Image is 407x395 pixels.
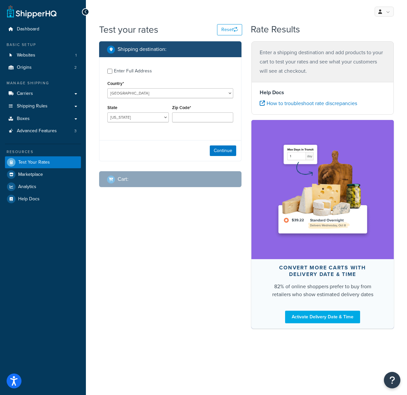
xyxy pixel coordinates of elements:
span: Carriers [17,91,33,97]
span: Websites [17,53,35,58]
span: Advanced Features [17,128,57,134]
span: Marketplace [18,172,43,178]
span: Origins [17,65,32,70]
a: Activate Delivery Date & Time [285,311,360,323]
p: Enter a shipping destination and add products to your cart to test your rates and see what your c... [260,48,386,76]
span: Dashboard [17,26,39,32]
label: Zip Code* [172,105,191,110]
li: Advanced Features [5,125,81,137]
div: Resources [5,149,81,155]
h2: Cart : [118,176,129,182]
label: State [107,105,117,110]
div: 82% of online shoppers prefer to buy from retailers who show estimated delivery dates [267,283,378,298]
span: 3 [74,128,77,134]
span: Test Your Rates [18,160,50,165]
button: Continue [210,145,236,156]
span: Analytics [18,184,36,190]
a: Origins2 [5,61,81,74]
li: Websites [5,49,81,61]
a: Analytics [5,181,81,193]
label: Country* [107,81,124,86]
span: Help Docs [18,196,40,202]
h1: Test your rates [99,23,158,36]
a: Marketplace [5,169,81,180]
span: 2 [74,65,77,70]
a: Test Your Rates [5,156,81,168]
a: Dashboard [5,23,81,35]
h2: Shipping destination : [118,46,166,52]
a: Carriers [5,88,81,100]
span: Shipping Rules [17,103,48,109]
a: Advanced Features3 [5,125,81,137]
input: Enter Full Address [107,69,112,74]
li: Origins [5,61,81,74]
button: Open Resource Center [384,372,400,388]
div: Enter Full Address [114,66,152,76]
a: Shipping Rules [5,100,81,112]
h2: Rate Results [251,24,300,35]
div: Manage Shipping [5,80,81,86]
a: Websites1 [5,49,81,61]
span: Boxes [17,116,30,122]
button: Reset [217,24,242,35]
h4: Help Docs [260,89,386,97]
div: Basic Setup [5,42,81,48]
div: Convert more carts with delivery date & time [267,264,378,278]
a: How to troubleshoot rate discrepancies [260,99,357,107]
a: Help Docs [5,193,81,205]
img: feature-image-ddt-36eae7f7280da8017bfb280eaccd9c446f90b1fe08728e4019434db127062ab4.png [273,130,372,249]
span: 1 [75,53,77,58]
a: Boxes [5,113,81,125]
